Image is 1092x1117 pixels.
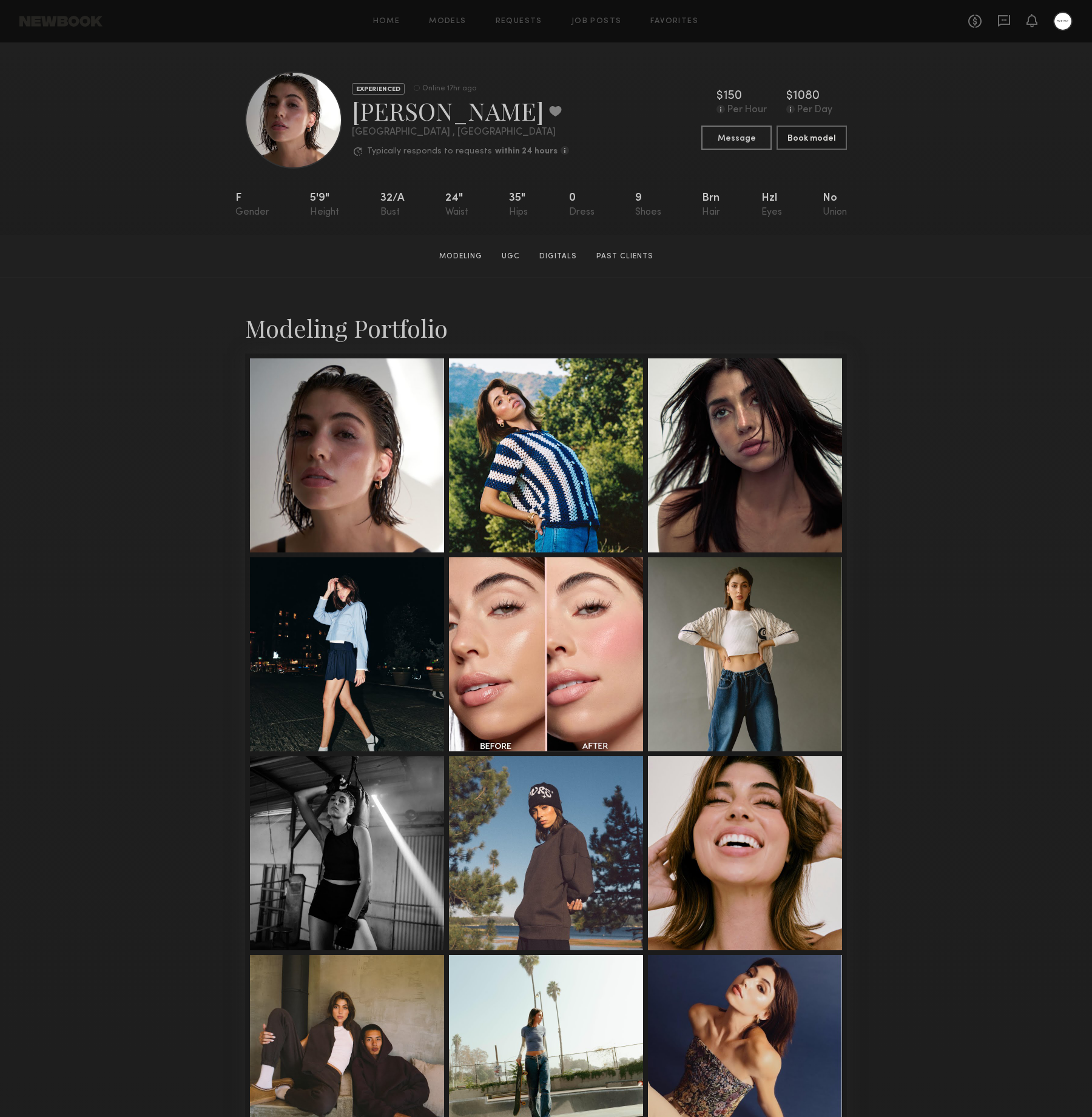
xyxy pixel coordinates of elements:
div: F [235,193,269,218]
div: 24" [445,193,468,218]
div: [GEOGRAPHIC_DATA] , [GEOGRAPHIC_DATA] [352,127,569,138]
a: Home [373,18,400,25]
a: Past Clients [591,251,658,262]
div: No [823,193,847,218]
div: $ [786,90,793,102]
div: EXPERIENCED [352,83,405,95]
p: Typically responds to requests [367,147,492,156]
div: Modeling Portfolio [245,312,847,344]
div: $ [716,90,723,102]
b: within 24 hours [495,147,558,156]
a: Requests [496,18,542,25]
div: 1080 [793,90,820,102]
button: Book model [777,126,847,150]
a: Modeling [434,251,487,262]
div: Online 17hr ago [422,85,476,93]
a: Favorites [650,18,698,25]
div: Brn [702,193,720,218]
div: 9 [635,193,661,218]
div: 32/a [380,193,405,218]
div: Per Day [797,105,832,116]
div: 5'9" [310,193,339,218]
a: Models [429,18,466,25]
div: 0 [569,193,595,218]
div: Per Hour [727,105,767,116]
a: UGC [497,251,525,262]
div: [PERSON_NAME] [352,95,569,127]
button: Message [701,126,772,150]
div: 35" [509,193,528,218]
div: 150 [723,90,742,102]
a: Job Posts [571,18,622,25]
a: Digitals [534,251,582,262]
div: Hzl [761,193,782,218]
